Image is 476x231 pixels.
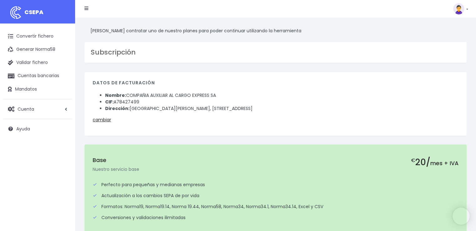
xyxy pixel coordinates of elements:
a: Validar fichero [3,56,72,69]
div: Actualización a los cambios SEPA de por vida [93,192,458,199]
div: Perfecto para pequeñas y medianas empresas [93,181,458,188]
small: € [411,156,415,164]
a: Ayuda [3,122,72,135]
li: A78427499 [105,99,458,105]
strong: Nombre: [105,92,126,98]
h2: 20/ [411,157,458,168]
a: Generar Norma58 [3,43,72,56]
li: COMPAÑIA AUXILIAR AL CARGO EXPRESS SA [105,92,458,99]
h3: Subscripción [91,48,460,56]
span: CSEPA [24,8,44,16]
h4: Datos de facturación [93,80,458,89]
a: Cuenta [3,102,72,116]
a: Convertir fichero [3,30,72,43]
strong: CIF: [105,99,114,105]
img: logo [8,5,23,20]
div: Formatos: Norma19, Norma19.14, Norma 19.44, Norma58, Norma34, Norma34.1, Norma34.14, Excel y CSV [93,203,458,210]
span: mes + IVA [430,160,458,167]
p: Nuestro servicio base [93,166,458,173]
a: cambiar [93,117,111,123]
div: [PERSON_NAME] contratar uno de nuestro planes para poder continuar utilizando la herramienta [84,24,467,38]
span: Ayuda [16,126,30,132]
h5: Base [93,157,458,164]
strong: Dirección: [105,105,130,112]
a: Mandatos [3,83,72,96]
div: Conversiones y validaciones ilimitadas [93,214,458,221]
img: profile [453,3,464,14]
li: [GEOGRAPHIC_DATA][PERSON_NAME], [STREET_ADDRESS] [105,105,458,112]
a: Cuentas bancarias [3,69,72,82]
span: Cuenta [18,106,34,112]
